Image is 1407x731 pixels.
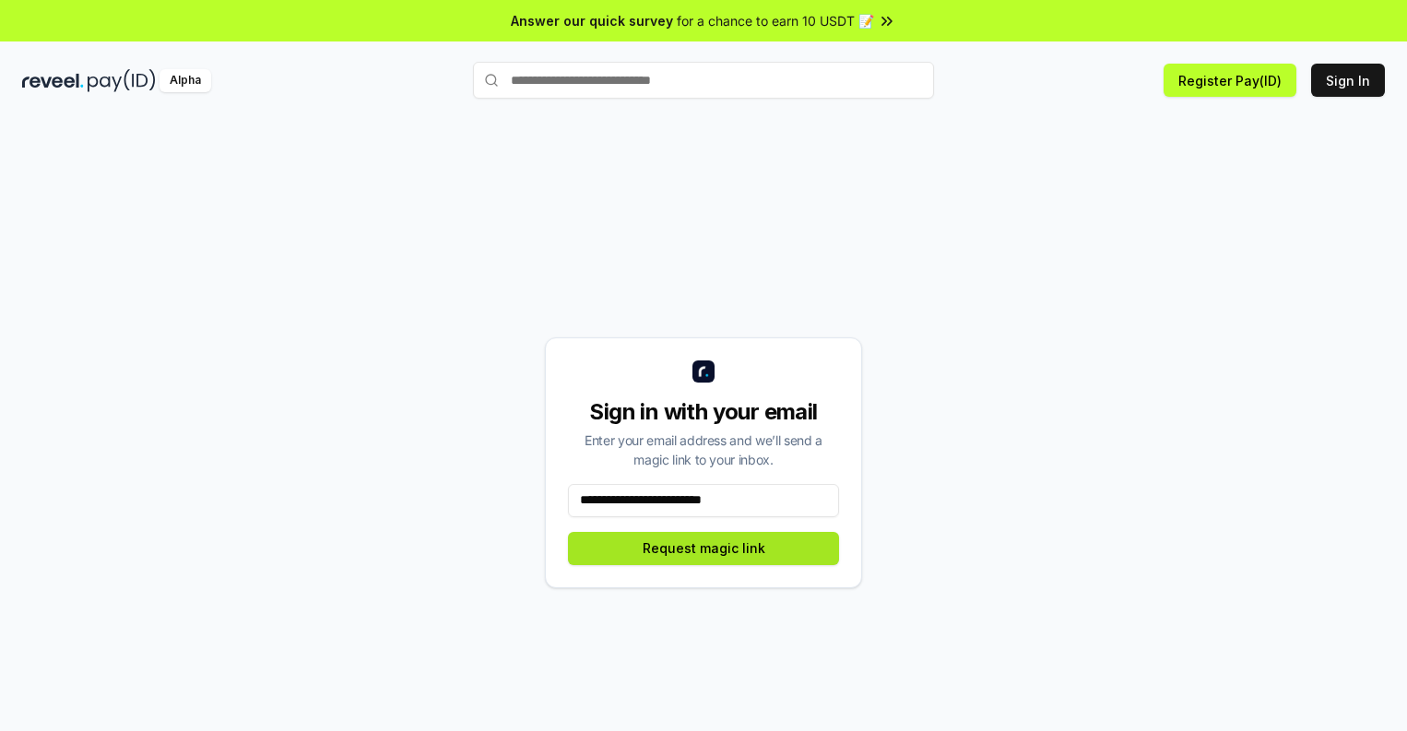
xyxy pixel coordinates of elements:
button: Register Pay(ID) [1164,64,1296,97]
div: Sign in with your email [568,397,839,427]
span: for a chance to earn 10 USDT 📝 [677,11,874,30]
button: Request magic link [568,532,839,565]
img: pay_id [88,69,156,92]
img: reveel_dark [22,69,84,92]
button: Sign In [1311,64,1385,97]
span: Answer our quick survey [511,11,673,30]
img: logo_small [692,360,715,383]
div: Enter your email address and we’ll send a magic link to your inbox. [568,430,839,469]
div: Alpha [160,69,211,92]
